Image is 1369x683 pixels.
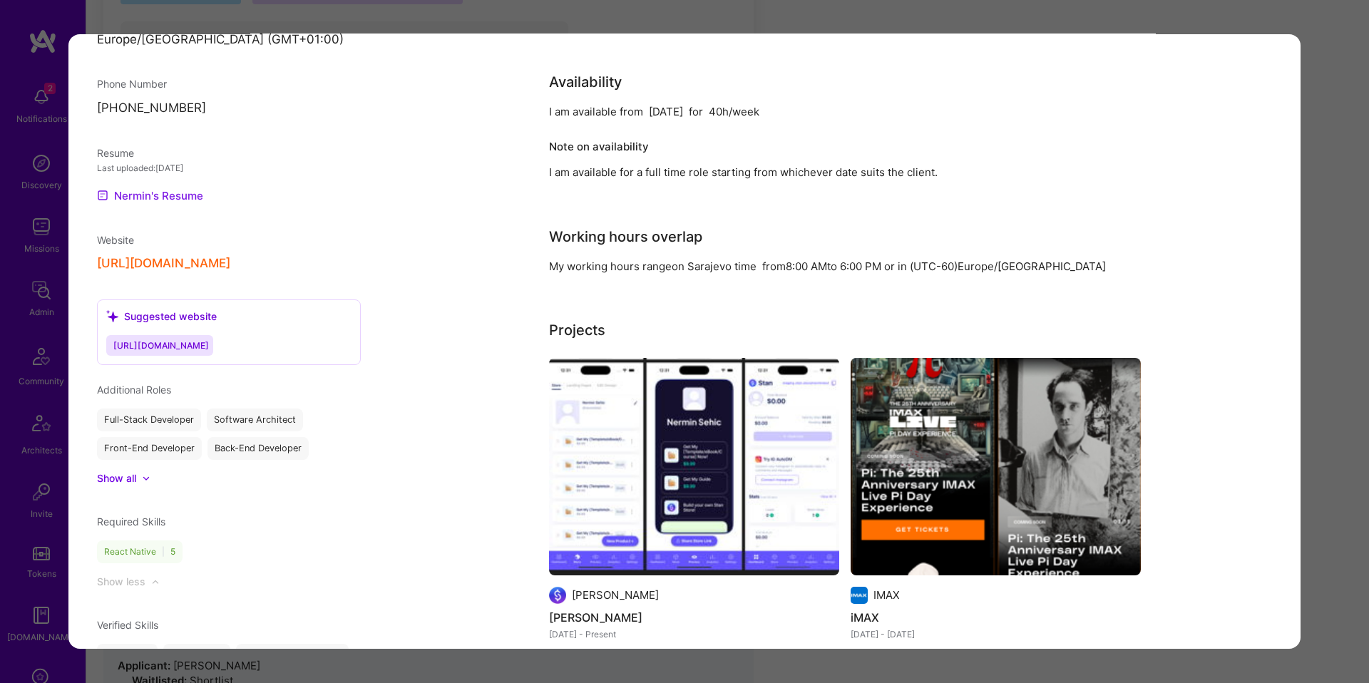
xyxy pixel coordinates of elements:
[549,358,839,575] img: Stan
[549,104,643,119] div: I am available from
[689,104,703,119] div: for
[97,188,203,205] a: Nermin's Resume
[549,226,702,247] div: Working hours overlap
[786,260,895,273] span: 8:00 AM to 6:00 PM or
[649,104,683,119] div: [DATE]
[97,472,136,486] div: Show all
[97,257,230,272] button: [URL][DOMAIN_NAME]
[549,627,839,642] div: [DATE] - Present
[97,161,361,176] div: Last uploaded: [DATE]
[97,31,361,48] p: Europe/[GEOGRAPHIC_DATA] (GMT+01:00 )
[549,608,839,627] h4: [PERSON_NAME]
[549,587,566,604] img: Company logo
[572,588,659,603] div: [PERSON_NAME]
[97,541,183,564] div: React Native 5
[851,608,1141,627] h4: iMAX
[97,438,202,461] div: Front-End Developer
[97,516,165,528] span: Required Skills
[113,341,209,351] span: [URL][DOMAIN_NAME]
[549,71,622,93] div: Availability
[549,319,605,341] div: Projects
[68,34,1301,649] div: modal
[163,645,230,667] div: Swift 5
[97,235,134,247] span: Website
[851,358,1141,575] img: iMAX
[97,384,171,396] span: Additional Roles
[549,136,649,158] div: Note on availability
[549,259,757,274] div: My working hours range on Sarajevo time
[709,104,722,119] div: 40
[106,311,118,323] i: icon SuggestedTeams
[97,575,145,590] div: Show less
[207,409,303,432] div: Software Architect
[873,588,900,603] div: IMAX
[97,78,167,91] span: Phone Number
[762,260,1106,273] span: from in (UTC -60 ) Europe/[GEOGRAPHIC_DATA]
[851,627,1141,642] div: [DATE] - [DATE]
[549,165,1119,180] div: I am available for a full time role starting from whichever date suits the client.
[97,190,108,202] img: Resume
[106,309,217,324] div: Suggested website
[97,101,361,118] p: [PHONE_NUMBER]
[236,645,349,667] div: Computer Vision 3
[97,645,158,667] div: iOS 5
[162,547,165,558] span: |
[97,620,158,632] span: Verified Skills
[851,587,868,604] img: Company logo
[207,438,309,461] div: Back-End Developer
[722,104,759,119] div: h/week
[97,148,134,160] span: Resume
[97,409,201,432] div: Full-Stack Developer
